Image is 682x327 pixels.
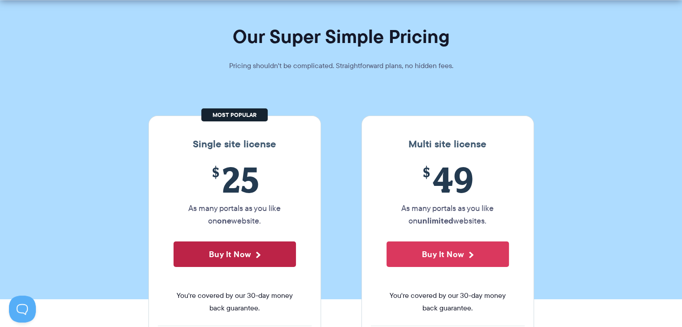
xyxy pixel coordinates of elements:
[174,289,296,314] span: You're covered by our 30-day money back guarantee.
[174,241,296,267] button: Buy It Now
[9,296,36,323] iframe: Toggle Customer Support
[387,159,509,200] span: 49
[174,159,296,200] span: 25
[174,202,296,227] p: As many portals as you like on website.
[217,215,231,227] strong: one
[158,138,312,150] h3: Single site license
[387,241,509,267] button: Buy It Now
[387,289,509,314] span: You're covered by our 30-day money back guarantee.
[387,202,509,227] p: As many portals as you like on websites.
[417,215,453,227] strong: unlimited
[207,60,476,72] p: Pricing shouldn't be complicated. Straightforward plans, no hidden fees.
[371,138,525,150] h3: Multi site license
